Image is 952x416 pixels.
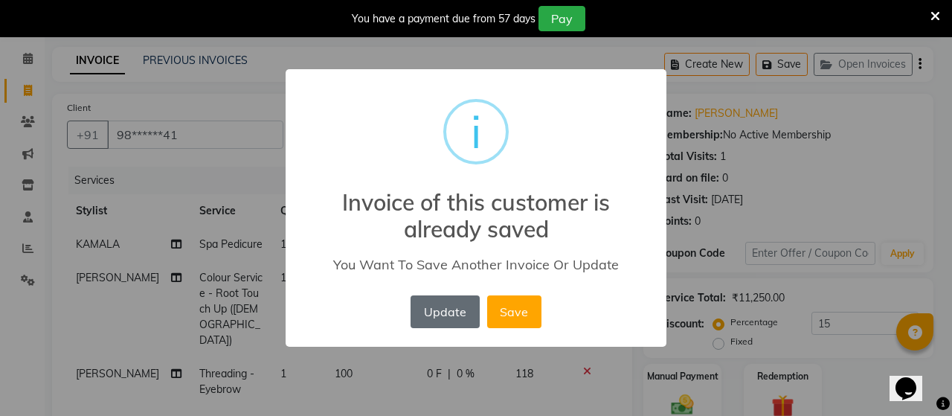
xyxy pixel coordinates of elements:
[471,102,481,161] div: i
[538,6,585,31] button: Pay
[352,11,535,27] div: You have a payment due from 57 days
[286,171,666,243] h2: Invoice of this customer is already saved
[487,295,541,328] button: Save
[411,295,479,328] button: Update
[307,256,645,273] div: You Want To Save Another Invoice Or Update
[890,356,937,401] iframe: chat widget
